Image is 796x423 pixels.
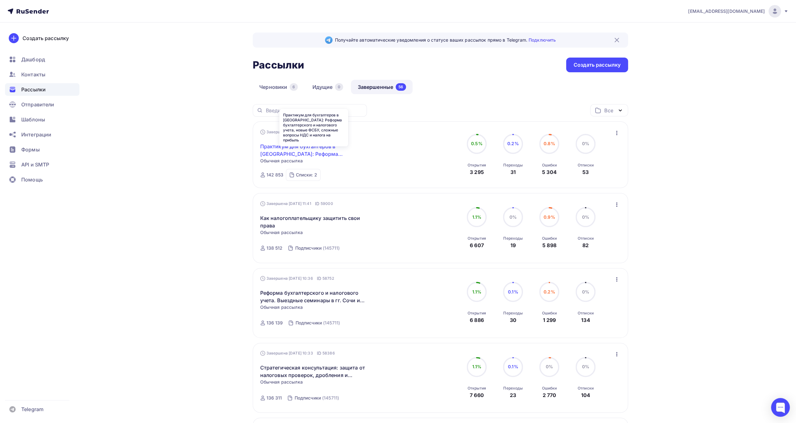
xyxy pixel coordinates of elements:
a: Контакты [5,68,79,81]
input: Введите название рассылки [266,107,363,114]
div: Все [604,107,613,114]
div: 6 [290,83,298,91]
div: 30 [510,316,516,324]
h2: Рассылки [253,59,304,71]
span: 0.2% [507,141,519,146]
div: Создать рассылку [574,61,621,69]
span: 0% [546,364,553,369]
div: Отписки [578,386,594,391]
span: 0.9% [544,214,555,220]
div: Подписчики [295,320,322,326]
div: Подписчики [294,395,321,401]
span: Получайте автоматические уведомления о статусе ваших рассылок прямо в Telegram. [335,37,556,43]
div: Открытия [468,236,486,241]
span: 0% [582,141,589,146]
div: 138 512 [266,245,283,251]
span: Отправители [21,101,54,108]
div: Переходы [503,163,523,168]
a: Рассылки [5,83,79,96]
a: Реформа бухгалтерского и налогового учета. Выездные семинары в гг. Сочи и [GEOGRAPHIC_DATA] с про... [260,289,368,304]
div: 136 311 [266,395,282,401]
div: 31 [510,168,516,176]
div: Завершена [DATE] 11:41 [260,201,333,207]
div: Переходы [503,236,523,241]
a: Идущие0 [306,80,350,94]
div: 1 299 [543,316,556,324]
div: 82 [582,242,589,249]
span: 0.5% [471,141,483,146]
div: 3 295 [470,168,484,176]
a: Отправители [5,98,79,111]
span: 0.1% [508,289,518,294]
span: Обычная рассылка [260,158,303,164]
span: Шаблоны [21,116,45,123]
a: Стратегическая консультация: защита от налоговых проверок, дробления и уголовных рисков. Что буде... [260,364,368,379]
span: Дашборд [21,56,45,63]
span: API и SMTP [21,161,49,168]
div: Отписки [578,236,594,241]
div: 23 [510,391,516,399]
span: ID [315,201,319,207]
div: 104 [581,391,590,399]
a: Как налогоплательщику защитить свои права [260,214,368,229]
span: [EMAIL_ADDRESS][DOMAIN_NAME] [688,8,765,14]
span: 0% [582,364,589,369]
div: 5 898 [542,242,556,249]
span: ID [317,275,321,282]
div: Ошибки [542,236,557,241]
div: 19 [510,242,516,249]
a: Дашборд [5,53,79,66]
div: Завершена [DATE], 11:23 [260,129,334,135]
div: 134 [581,316,590,324]
div: 56 [396,83,406,91]
div: 6 607 [470,242,484,249]
div: Отписки [578,163,594,168]
div: Переходы [503,386,523,391]
span: 0% [510,214,517,220]
div: 136 139 [266,320,283,326]
div: Ошибки [542,163,557,168]
span: 0% [582,289,589,294]
span: Контакты [21,71,45,78]
a: Формы [5,143,79,156]
a: Подписчики (145711) [295,318,341,328]
div: Открытия [468,163,486,168]
div: 0 [335,83,343,91]
span: Формы [21,146,40,153]
div: 6 886 [470,316,484,324]
span: 58752 [322,275,334,282]
span: 1.1% [472,364,481,369]
a: Черновики6 [253,80,304,94]
a: Подписчики (145711) [294,393,340,403]
div: (145711) [323,245,340,251]
div: Создать рассылку [23,34,69,42]
div: Списки: 2 [296,172,317,178]
span: Помощь [21,176,43,183]
div: Ошибки [542,311,557,316]
a: Подписчики (145711) [294,243,340,253]
span: Обычная рассылка [260,379,303,385]
div: Завершена [DATE] 10:36 [260,275,334,282]
div: 5 304 [542,168,557,176]
button: Все [590,104,628,116]
span: Обычная рассылка [260,229,303,236]
span: 0.8% [544,141,555,146]
span: Рассылки [21,86,46,93]
div: Ошибки [542,386,557,391]
div: Открытия [468,386,486,391]
div: (145711) [322,395,339,401]
span: 1.1% [472,214,481,220]
span: 0% [582,214,589,220]
span: Обычная рассылка [260,304,303,310]
a: Подключить [529,37,556,43]
div: Отписки [578,311,594,316]
a: Шаблоны [5,113,79,126]
div: (145711) [323,320,340,326]
span: 1.1% [472,289,481,294]
div: Переходы [503,311,523,316]
div: Практикум для бухгалтеров в [GEOGRAPHIC_DATA]: Реформа бухгалтерского и налогового учета, новые Ф... [279,109,348,146]
span: Интеграции [21,131,51,138]
div: 142 853 [266,172,284,178]
span: 58386 [322,350,335,356]
div: 53 [582,168,589,176]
